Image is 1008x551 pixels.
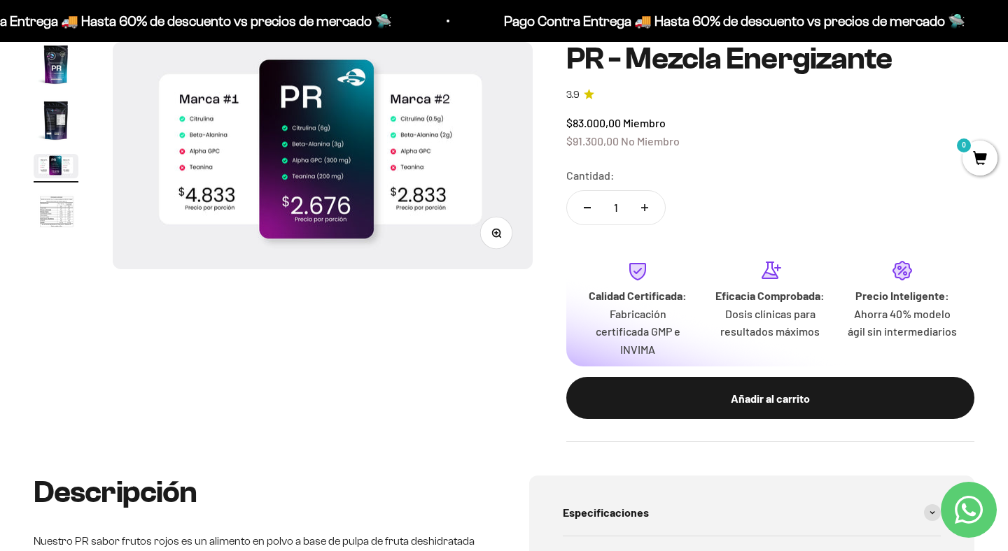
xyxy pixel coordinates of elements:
a: 0 [962,152,997,167]
button: Enviar [228,208,290,232]
span: No Miembro [621,134,680,148]
p: Ahorra 40% modelo ágil sin intermediarios [848,305,958,341]
strong: Eficacia Comprobada: [715,289,825,302]
strong: Calidad Certificada: [589,289,687,302]
p: ¿Qué te daría la seguridad final para añadir este producto a tu carrito? [17,22,290,55]
div: La confirmación de la pureza de los ingredientes. [17,164,290,201]
label: Cantidad: [566,166,615,185]
span: Miembro [623,116,666,129]
button: Ir al artículo 3 [34,154,78,183]
h1: PR - Mezcla Energizante [566,42,974,76]
h2: Descripción [34,475,479,509]
p: Pago Contra Entrega 🚚 Hasta 60% de descuento vs precios de mercado 🛸 [383,10,844,32]
button: Ir al artículo 2 [34,98,78,147]
button: Añadir al carrito [566,377,974,419]
button: Ir al artículo 4 [34,189,78,240]
mark: 0 [955,137,972,154]
div: Un mensaje de garantía de satisfacción visible. [17,136,290,160]
button: Aumentar cantidad [624,191,665,224]
span: 3.9 [566,87,580,103]
summary: Especificaciones [563,489,941,536]
img: PR - Mezcla Energizante [34,154,78,178]
button: Reducir cantidad [567,191,608,224]
span: $83.000,00 [566,116,621,129]
a: 3.93.9 de 5.0 estrellas [566,87,974,103]
span: Enviar [230,208,288,232]
p: Fabricación certificada GMP e INVIMA [583,305,693,359]
img: PR - Mezcla Energizante [34,189,78,236]
span: Especificaciones [563,503,649,522]
div: Un aval de expertos o estudios clínicos en la página. [17,66,290,104]
div: Más detalles sobre la fecha exacta de entrega. [17,108,290,132]
span: $91.300,00 [566,134,619,148]
img: PR - Mezcla Energizante [113,42,533,269]
img: PR - Mezcla Energizante [34,42,78,87]
img: PR - Mezcla Energizante [34,98,78,143]
div: Añadir al carrito [594,389,946,408]
p: Dosis clínicas para resultados máximos [715,305,825,341]
strong: Precio Inteligente: [855,289,949,302]
button: Ir al artículo 1 [34,42,78,91]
